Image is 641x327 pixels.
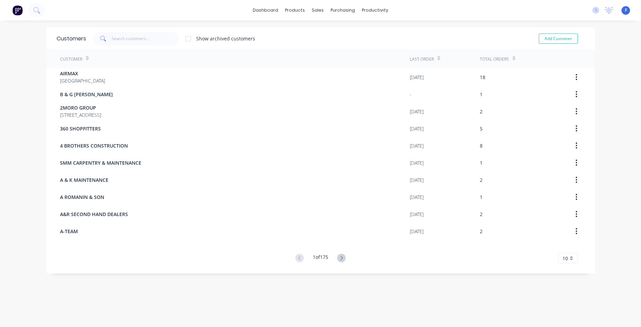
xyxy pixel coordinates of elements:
img: Factory [12,5,23,15]
div: 2 [480,228,483,235]
div: [DATE] [410,193,424,201]
div: Total Orders [480,56,509,62]
span: 10 [562,255,568,262]
span: B & G [PERSON_NAME] [60,91,113,98]
div: Show archived customers [196,35,255,42]
div: [DATE] [410,108,424,115]
div: 2 [480,108,483,115]
div: purchasing [327,5,358,15]
div: 1 [480,91,483,98]
div: 8 [480,142,483,149]
div: 2 [480,176,483,184]
div: sales [308,5,327,15]
button: Add Customer [539,34,578,44]
div: [DATE] [410,211,424,218]
span: [GEOGRAPHIC_DATA] [60,77,105,84]
div: 1 of 175 [313,253,328,263]
div: [DATE] [410,176,424,184]
span: 4 BROTHERS CONSTRUCTION [60,142,128,149]
div: Last Order [410,56,434,62]
div: [DATE] [410,125,424,132]
div: Customers [57,35,86,43]
a: dashboard [249,5,282,15]
span: 5MM CARPENTRY & MAINTENANCE [60,159,141,166]
div: productivity [358,5,392,15]
div: - [410,91,412,98]
div: Customer [60,56,82,62]
span: 360 SHOPFITTERS [60,125,101,132]
div: 1 [480,159,483,166]
div: [DATE] [410,228,424,235]
div: 2 [480,211,483,218]
span: AIRMAX [60,70,105,77]
div: 18 [480,74,485,81]
input: Search customers... [112,32,179,46]
div: 1 [480,193,483,201]
span: A & K MAINTENANCE [60,176,108,184]
div: 5 [480,125,483,132]
span: A&R SECOND HAND DEALERS [60,211,128,218]
div: [DATE] [410,74,424,81]
span: 2MORO GROUP [60,104,101,111]
div: [DATE] [410,159,424,166]
span: F [625,7,627,13]
div: [DATE] [410,142,424,149]
div: products [282,5,308,15]
span: [STREET_ADDRESS] [60,111,101,118]
span: A-TEAM [60,228,78,235]
span: A ROMANIN & SON [60,193,104,201]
